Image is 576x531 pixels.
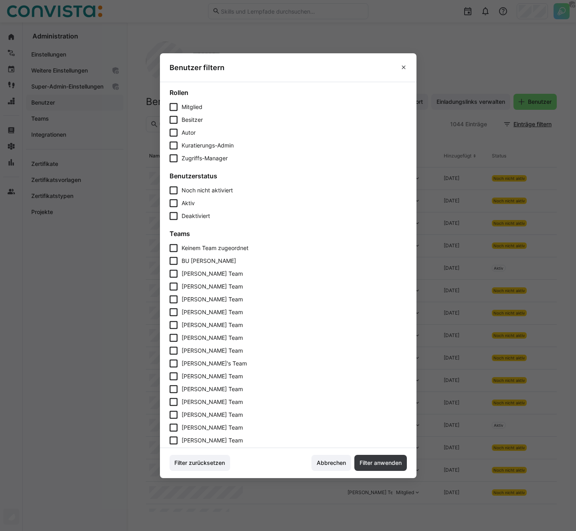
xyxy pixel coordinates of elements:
[182,141,234,149] div: Kuratierungs-Admin
[182,372,243,380] span: [PERSON_NAME] Team
[182,154,228,162] div: Zugriffs-Manager
[182,398,243,406] span: [PERSON_NAME] Team
[182,359,247,367] span: [PERSON_NAME]'s Team
[182,385,243,393] span: [PERSON_NAME] Team
[182,212,210,219] span: Deaktiviert
[173,459,226,467] span: Filter zurücksetzen
[170,172,407,180] h4: Benutzerstatus
[182,283,243,291] span: [PERSON_NAME] Team
[311,455,351,471] button: Abbrechen
[182,411,243,419] span: [PERSON_NAME] Team
[170,455,230,471] button: Filter zurücksetzen
[182,270,243,278] span: [PERSON_NAME] Team
[182,436,243,444] span: [PERSON_NAME] Team
[182,129,196,137] div: Autor
[182,116,203,124] div: Besitzer
[182,244,249,252] span: Keinem Team zugeordnet
[354,455,407,471] button: Filter anwenden
[182,334,243,342] span: [PERSON_NAME] Team
[358,459,403,467] span: Filter anwenden
[182,187,233,194] span: Noch nicht aktiviert
[170,230,407,238] h2: Teams
[182,257,236,265] span: BU [PERSON_NAME]
[182,321,243,329] span: [PERSON_NAME] Team
[182,424,243,432] span: [PERSON_NAME] Team
[182,103,202,111] div: Mitglied
[170,63,224,72] h3: Benutzer filtern
[182,347,243,355] span: [PERSON_NAME] Team
[182,295,243,303] span: [PERSON_NAME] Team
[170,89,407,97] h2: Rollen
[315,459,347,467] span: Abbrechen
[182,308,243,316] span: [PERSON_NAME] Team
[182,200,195,206] span: Aktiv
